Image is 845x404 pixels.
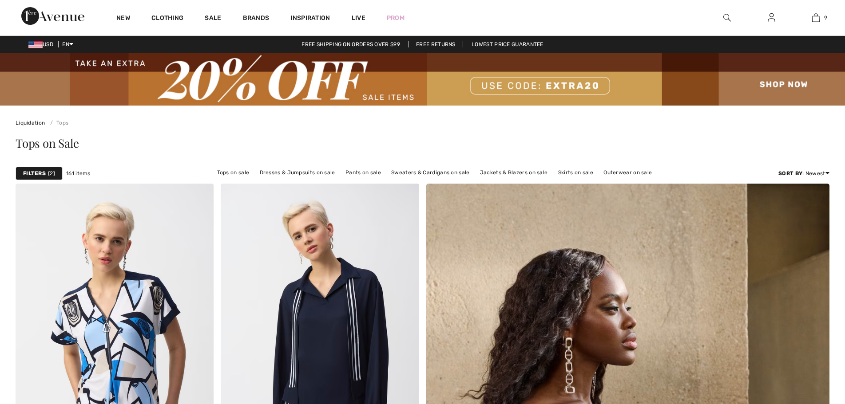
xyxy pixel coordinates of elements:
a: Brands [243,14,270,24]
a: Dresses & Jumpsuits on sale [255,167,340,178]
span: Inspiration [290,14,330,24]
a: Free shipping on orders over $99 [294,41,407,47]
span: EN [62,41,73,47]
img: My Info [768,12,775,23]
strong: Sort By [778,170,802,177]
a: Tops on sale [213,167,254,178]
a: Clothing [151,14,183,24]
a: Prom [387,13,405,23]
a: New [116,14,130,24]
a: Skirts on sale [554,167,598,178]
a: 9 [794,12,837,23]
a: Outerwear on sale [599,167,656,178]
img: US Dollar [28,41,43,48]
a: Sign In [761,12,782,24]
span: 161 items [66,169,91,177]
a: Free Returns [409,41,463,47]
span: 2 [48,169,55,177]
a: Live [352,13,365,23]
a: Jackets & Blazers on sale [476,167,552,178]
img: search the website [723,12,731,23]
a: Sale [205,14,221,24]
a: Pants on sale [341,167,385,178]
a: Lowest Price Guarantee [464,41,551,47]
span: 9 [824,14,827,22]
a: Tops [47,120,69,126]
span: USD [28,41,57,47]
strong: Filters [23,169,46,177]
img: My Bag [812,12,820,23]
a: Liquidation [16,120,45,126]
a: Sweaters & Cardigans on sale [387,167,474,178]
span: Tops on Sale [16,135,79,151]
img: 1ère Avenue [21,7,84,25]
div: : Newest [778,169,829,177]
